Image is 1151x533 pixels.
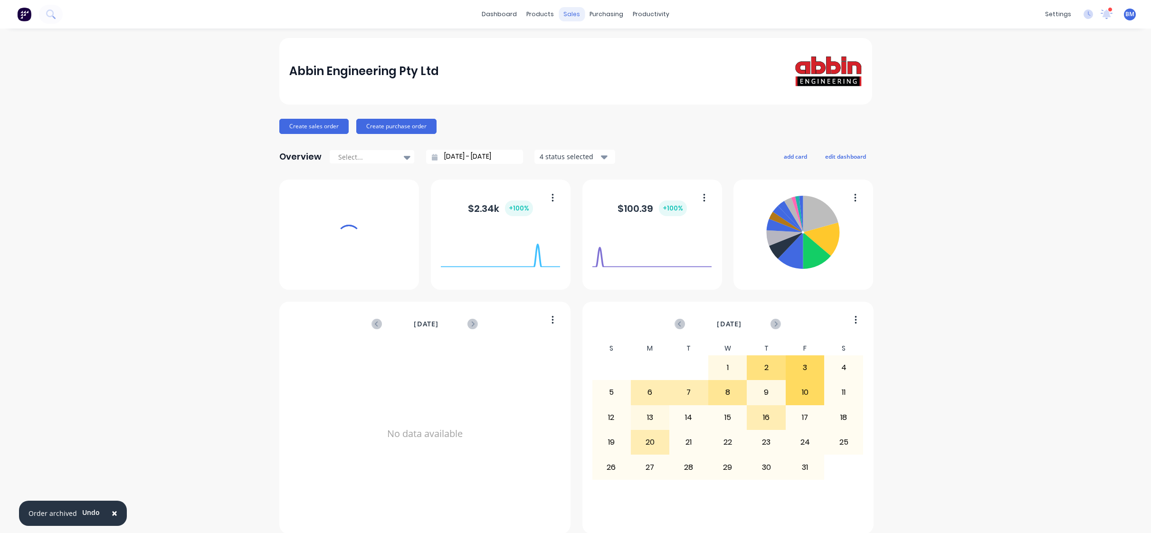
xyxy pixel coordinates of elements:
[631,381,669,404] div: 6
[786,356,824,380] div: 3
[709,381,747,404] div: 8
[670,381,708,404] div: 7
[786,342,825,355] div: F
[592,342,631,355] div: S
[825,430,863,454] div: 25
[592,406,630,429] div: 12
[522,7,559,21] div: products
[559,7,585,21] div: sales
[1040,7,1076,21] div: settings
[618,200,687,216] div: $ 100.39
[289,342,560,526] div: No data available
[825,381,863,404] div: 11
[825,356,863,380] div: 4
[631,342,670,355] div: M
[279,147,322,166] div: Overview
[534,150,615,164] button: 4 status selected
[709,356,747,380] div: 1
[747,430,785,454] div: 23
[77,505,105,520] button: Undo
[17,7,31,21] img: Factory
[631,455,669,479] div: 27
[709,455,747,479] div: 29
[468,200,533,216] div: $ 2.34k
[709,430,747,454] div: 22
[825,406,863,429] div: 18
[778,150,813,162] button: add card
[717,319,742,329] span: [DATE]
[786,406,824,429] div: 17
[747,455,785,479] div: 30
[786,381,824,404] div: 10
[786,455,824,479] div: 31
[709,406,747,429] div: 15
[477,7,522,21] a: dashboard
[670,455,708,479] div: 28
[592,455,630,479] div: 26
[1125,10,1134,19] span: BM
[628,7,674,21] div: productivity
[592,430,630,454] div: 19
[670,430,708,454] div: 21
[29,508,77,518] div: Order archived
[112,506,117,520] span: ×
[356,119,437,134] button: Create purchase order
[819,150,872,162] button: edit dashboard
[585,7,628,21] div: purchasing
[279,119,349,134] button: Create sales order
[747,381,785,404] div: 9
[824,342,863,355] div: S
[795,56,862,86] img: Abbin Engineering Pty Ltd
[289,62,439,81] div: Abbin Engineering Pty Ltd
[631,430,669,454] div: 20
[747,406,785,429] div: 16
[540,152,599,162] div: 4 status selected
[102,502,127,525] button: Close
[708,342,747,355] div: W
[747,342,786,355] div: T
[786,430,824,454] div: 24
[631,406,669,429] div: 13
[669,342,708,355] div: T
[592,381,630,404] div: 5
[414,319,438,329] span: [DATE]
[670,406,708,429] div: 14
[659,200,687,216] div: + 100 %
[505,200,533,216] div: + 100 %
[747,356,785,380] div: 2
